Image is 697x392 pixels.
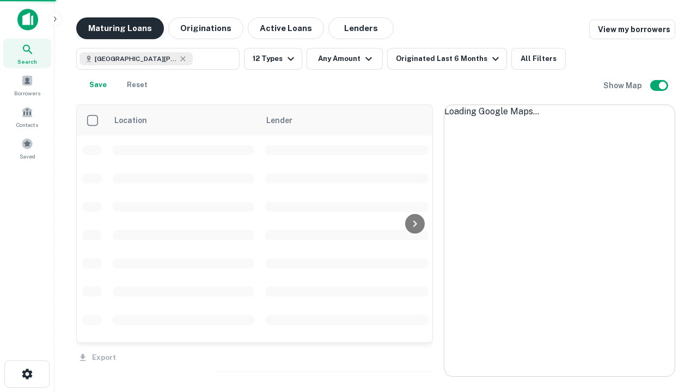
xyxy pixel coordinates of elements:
[95,54,176,64] span: [GEOGRAPHIC_DATA][PERSON_NAME], [GEOGRAPHIC_DATA], [GEOGRAPHIC_DATA]
[3,39,51,68] a: Search
[396,52,502,65] div: Originated Last 6 Months
[3,70,51,100] a: Borrowers
[328,17,394,39] button: Lenders
[17,9,38,30] img: capitalize-icon.png
[589,20,675,39] a: View my borrowers
[444,105,675,118] div: Loading Google Maps...
[76,17,164,39] button: Maturing Loans
[3,133,51,163] a: Saved
[168,17,243,39] button: Originations
[511,48,566,70] button: All Filters
[14,89,40,97] span: Borrowers
[107,105,260,136] th: Location
[603,79,644,91] h6: Show Map
[114,114,161,127] span: Location
[387,48,507,70] button: Originated Last 6 Months
[307,48,383,70] button: Any Amount
[643,270,697,322] iframe: Chat Widget
[17,57,37,66] span: Search
[266,114,292,127] span: Lender
[81,74,115,96] button: Save your search to get updates of matches that match your search criteria.
[3,102,51,131] a: Contacts
[248,17,324,39] button: Active Loans
[120,74,155,96] button: Reset
[16,120,38,129] span: Contacts
[260,105,434,136] th: Lender
[20,152,35,161] span: Saved
[244,48,302,70] button: 12 Types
